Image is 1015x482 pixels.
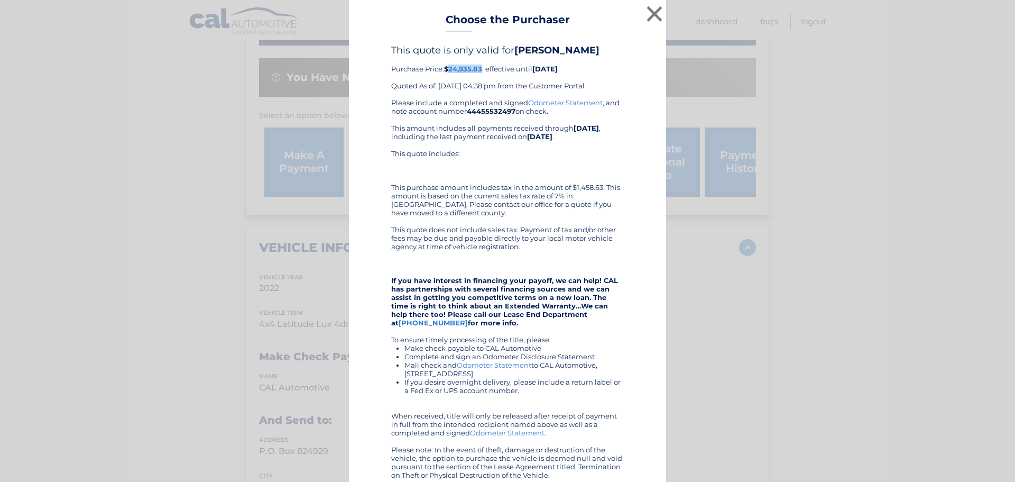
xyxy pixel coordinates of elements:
a: [PHONE_NUMBER] [399,319,468,327]
strong: If you have interest in financing your payoff, we can help! CAL has partnerships with several fin... [391,276,618,327]
li: Complete and sign an Odometer Disclosure Statement [404,352,624,361]
b: [DATE] [527,132,552,141]
button: × [644,3,665,24]
a: Odometer Statement [457,361,531,369]
h4: This quote is only valid for [391,44,624,56]
b: 44455532497 [467,107,515,115]
a: Odometer Statement [470,429,545,437]
li: If you desire overnight delivery, please include a return label or a Fed Ex or UPS account number. [404,378,624,395]
h3: Choose the Purchaser [446,13,570,32]
li: Make check payable to CAL Automotive [404,344,624,352]
b: [DATE] [574,124,599,132]
li: Mail check and to CAL Automotive, [STREET_ADDRESS] [404,361,624,378]
a: Odometer Statement [528,98,603,107]
div: Please include a completed and signed , and note account number on check. This amount includes al... [391,98,624,479]
div: This quote includes: This purchase amount includes tax in the amount of $1,458.63. This amount is... [391,149,624,217]
b: [PERSON_NAME] [514,44,599,56]
div: Purchase Price: , effective until Quoted As of: [DATE] 04:38 pm from the Customer Portal [391,44,624,98]
b: [DATE] [532,65,558,73]
b: $24,935.83 [444,65,482,73]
